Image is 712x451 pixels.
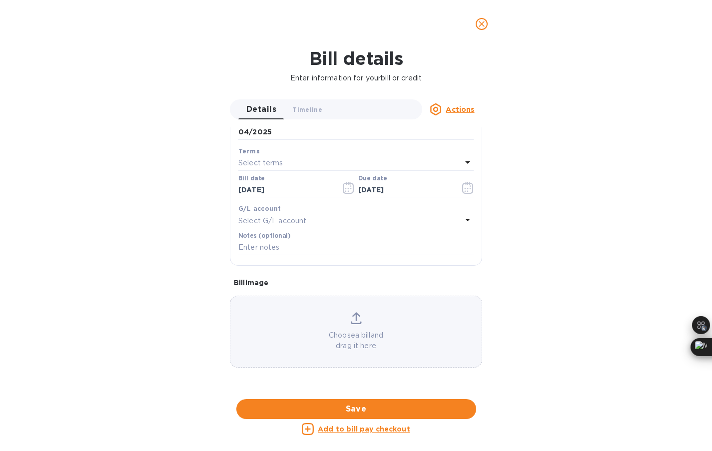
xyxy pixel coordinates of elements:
input: Enter notes [238,240,474,255]
span: Save [244,403,468,415]
b: G/L account [238,205,281,212]
span: Details [246,102,276,116]
u: Add to bill pay checkout [318,425,410,433]
button: Save [236,399,476,419]
label: Notes (optional) [238,233,291,239]
p: Select terms [238,158,283,168]
span: Timeline [292,104,322,115]
p: Select G/L account [238,216,306,226]
button: close [470,12,494,36]
label: Bill date [238,175,265,181]
p: Bill image [234,278,478,288]
input: Due date [358,183,453,198]
input: Enter bill number [238,125,474,140]
p: Enter information for your bill or credit [8,73,704,83]
input: Select date [238,183,333,198]
u: Actions [446,105,474,113]
p: Choose a bill and drag it here [230,330,482,351]
label: Due date [358,175,387,181]
b: Terms [238,147,260,155]
h1: Bill details [8,48,704,69]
